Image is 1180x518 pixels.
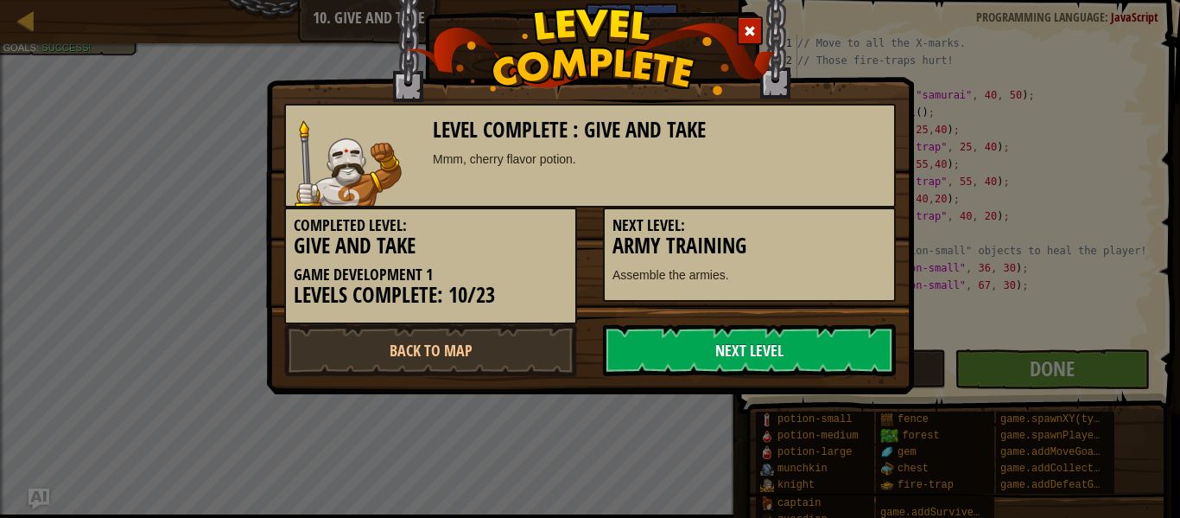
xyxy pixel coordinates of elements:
[284,324,577,376] a: Back to Map
[612,266,886,284] p: Assemble the armies.
[294,234,568,258] h3: Give and Take
[612,234,886,258] h3: Army Training
[603,324,896,376] a: Next Level
[433,118,886,142] h3: Level Complete : Give and Take
[294,266,568,284] h5: Game Development 1
[433,150,886,168] div: Mmm, cherry flavor potion.
[405,8,776,95] img: level_complete.png
[294,284,568,307] h3: Levels Complete: 10/23
[295,120,402,206] img: goliath.png
[612,217,886,234] h5: Next Level:
[294,217,568,234] h5: Completed Level:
